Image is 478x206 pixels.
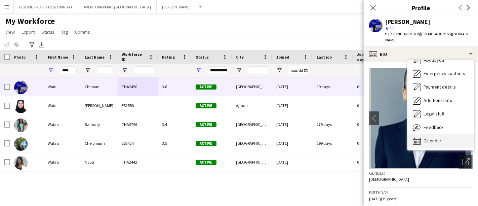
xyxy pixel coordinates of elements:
[61,29,68,35] span: Tag
[14,0,78,13] button: BEYOND PROPERTIES/ OMNIYAT
[369,170,473,176] h3: Gender
[232,153,272,171] div: [GEOGRAPHIC_DATA]
[48,55,68,60] span: First Name
[58,28,71,36] a: Tag
[196,103,216,108] span: Active
[39,28,57,36] a: Status
[353,96,397,115] div: 0
[158,134,192,152] div: 3.5
[313,115,353,134] div: 279 days
[81,153,118,171] div: Noua
[72,28,93,36] a: Comms
[5,16,55,26] span: My Workforce
[272,77,313,96] div: [DATE]
[38,41,46,49] app-action-btn: Export XLSX
[424,124,444,130] span: Feedback
[385,19,430,25] div: [PERSON_NAME]
[272,134,313,152] div: [DATE]
[236,67,242,73] button: Open Filter Menu
[385,31,470,42] span: | [EMAIL_ADDRESS][DOMAIN_NAME]
[364,3,478,12] h3: Profile
[232,96,272,115] div: Ajman
[232,134,272,152] div: [GEOGRAPHIC_DATA]
[424,138,441,144] span: Calendar
[157,0,196,13] button: [PERSON_NAME]
[81,115,118,134] div: Bahnasy
[196,122,216,127] span: Active
[48,67,54,73] button: Open Filter Menu
[134,66,154,74] input: Workforce ID Filter Input
[424,57,444,63] span: About you
[44,115,81,134] div: Wafaa
[272,115,313,134] div: [DATE]
[81,134,118,152] div: Chelghoum
[14,81,28,94] img: Wafa Chinoun
[97,66,114,74] input: Last Name Filter Input
[81,96,118,115] div: [PERSON_NAME]
[118,134,158,152] div: ES3424
[353,153,397,171] div: 0
[122,52,146,62] span: Workforce ID
[14,100,28,113] img: Wafa Rahman
[424,97,452,103] span: Additional info
[118,77,158,96] div: THA2450
[424,84,456,90] span: Payment details
[424,111,444,117] span: Legal stuff
[158,115,192,134] div: 3.4
[44,77,81,96] div: Wafa
[313,77,353,96] div: 19 days
[14,156,28,170] img: Wafaa Noua
[122,67,128,73] button: Open Filter Menu
[5,29,15,35] span: View
[276,67,282,73] button: Open Filter Menu
[317,55,332,60] span: Last job
[369,196,398,201] span: [DATE] (39 years)
[196,141,216,146] span: Active
[196,67,202,73] button: Open Filter Menu
[369,68,473,169] img: Crew avatar or photo
[44,96,81,115] div: Wafa
[369,190,473,196] h3: Birthday
[44,134,81,152] div: Wafaa
[353,134,397,152] div: 0
[118,153,158,171] div: THA2442
[3,28,17,36] a: View
[162,55,175,60] span: Rating
[248,66,268,74] input: City Filter Input
[196,84,216,90] span: Active
[424,70,465,76] span: Emergency contacts
[196,160,216,165] span: Active
[118,115,158,134] div: THA9796
[353,115,397,134] div: 0
[407,121,474,134] div: Feedback
[407,80,474,94] div: Payment details
[44,153,81,171] div: Wafaa
[22,29,35,35] span: Export
[288,66,309,74] input: Joined Filter Input
[236,55,244,60] span: City
[14,118,28,132] img: Wafaa Bahnasy
[196,55,209,60] span: Status
[75,29,90,35] span: Comms
[407,67,474,80] div: Emergency contacts
[41,29,54,35] span: Status
[385,31,420,36] span: t. [PHONE_NUMBER]
[19,28,37,36] a: Export
[389,25,394,30] span: 3.8
[407,94,474,107] div: Additional info
[78,0,157,13] button: AVENTURA PARKS [GEOGRAPHIC_DATA]
[313,134,353,152] div: 199 days
[232,115,272,134] div: [GEOGRAPHIC_DATA]
[81,77,118,96] div: Chinoun
[272,153,313,171] div: [DATE]
[14,137,28,151] img: Wafaa Chelghoum
[272,96,313,115] div: [DATE]
[357,52,385,62] span: Jobs (last 90 days)
[459,155,473,169] div: Open photos pop-in
[85,55,105,60] span: Last Name
[407,54,474,67] div: About you
[353,77,397,96] div: 6
[14,55,26,60] span: Photo
[158,77,192,96] div: 3.8
[276,55,289,60] span: Joined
